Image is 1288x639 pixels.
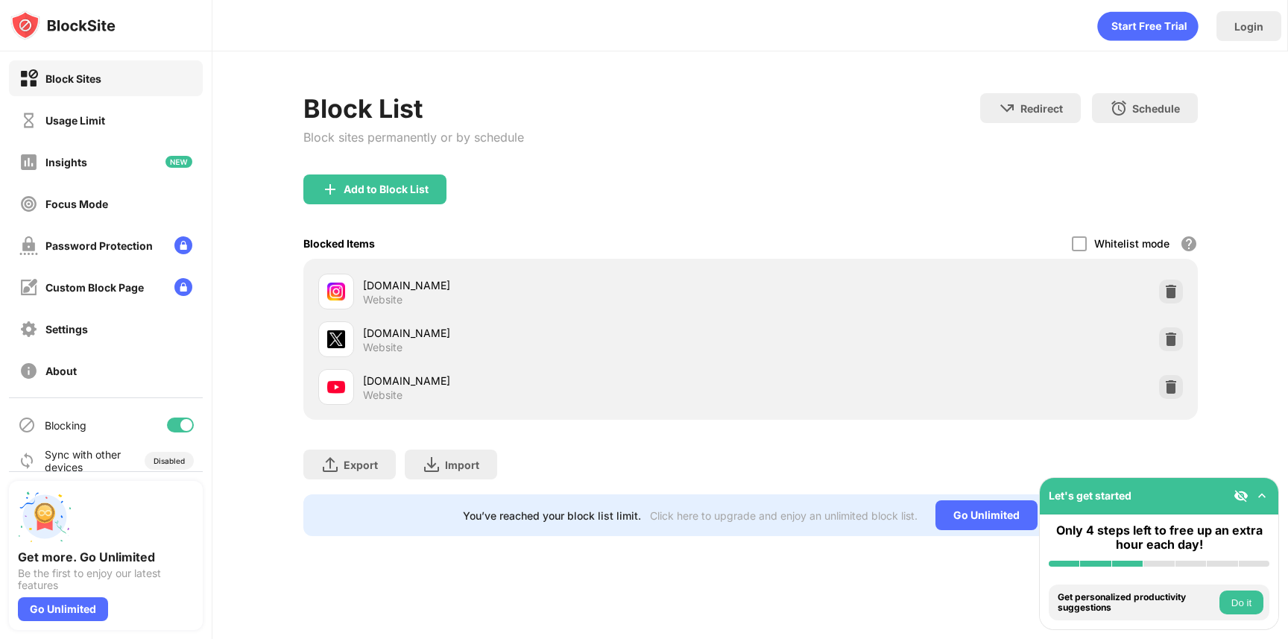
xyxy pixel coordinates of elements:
[303,93,524,124] div: Block List
[19,69,38,88] img: block-on.svg
[1094,237,1169,250] div: Whitelist mode
[45,239,153,252] div: Password Protection
[1132,102,1180,115] div: Schedule
[45,448,121,473] div: Sync with other devices
[45,156,87,169] div: Insights
[45,198,108,210] div: Focus Mode
[363,325,751,341] div: [DOMAIN_NAME]
[1049,489,1131,502] div: Let's get started
[363,373,751,388] div: [DOMAIN_NAME]
[363,341,402,354] div: Website
[45,323,88,336] div: Settings
[327,330,345,348] img: favicons
[45,114,105,127] div: Usage Limit
[19,195,38,213] img: focus-off.svg
[10,10,116,40] img: logo-blocksite.svg
[363,277,751,293] div: [DOMAIN_NAME]
[363,293,402,306] div: Website
[45,365,77,377] div: About
[154,456,185,465] div: Disabled
[19,153,38,171] img: insights-off.svg
[174,236,192,254] img: lock-menu.svg
[45,72,101,85] div: Block Sites
[165,156,192,168] img: new-icon.svg
[463,509,641,522] div: You’ve reached your block list limit.
[1234,488,1248,503] img: eye-not-visible.svg
[935,500,1038,530] div: Go Unlimited
[1254,488,1269,503] img: omni-setup-toggle.svg
[344,183,429,195] div: Add to Block List
[19,111,38,130] img: time-usage-off.svg
[344,459,378,471] div: Export
[303,237,375,250] div: Blocked Items
[45,281,144,294] div: Custom Block Page
[1219,591,1263,614] button: Do it
[19,320,38,339] img: settings-off.svg
[1058,592,1216,614] div: Get personalized productivity suggestions
[174,278,192,296] img: lock-menu.svg
[18,490,72,544] img: push-unlimited.svg
[19,278,38,297] img: customize-block-page-off.svg
[18,550,194,564] div: Get more. Go Unlimited
[363,388,402,402] div: Website
[1097,11,1199,41] div: animation
[327,283,345,300] img: favicons
[303,130,524,145] div: Block sites permanently or by schedule
[45,419,86,432] div: Blocking
[19,236,38,255] img: password-protection-off.svg
[650,509,918,522] div: Click here to upgrade and enjoy an unlimited block list.
[19,362,38,380] img: about-off.svg
[18,452,36,470] img: sync-icon.svg
[1049,523,1269,552] div: Only 4 steps left to free up an extra hour each day!
[18,416,36,434] img: blocking-icon.svg
[18,567,194,591] div: Be the first to enjoy our latest features
[18,597,108,621] div: Go Unlimited
[1234,20,1263,33] div: Login
[445,459,479,471] div: Import
[327,378,345,396] img: favicons
[1020,102,1063,115] div: Redirect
